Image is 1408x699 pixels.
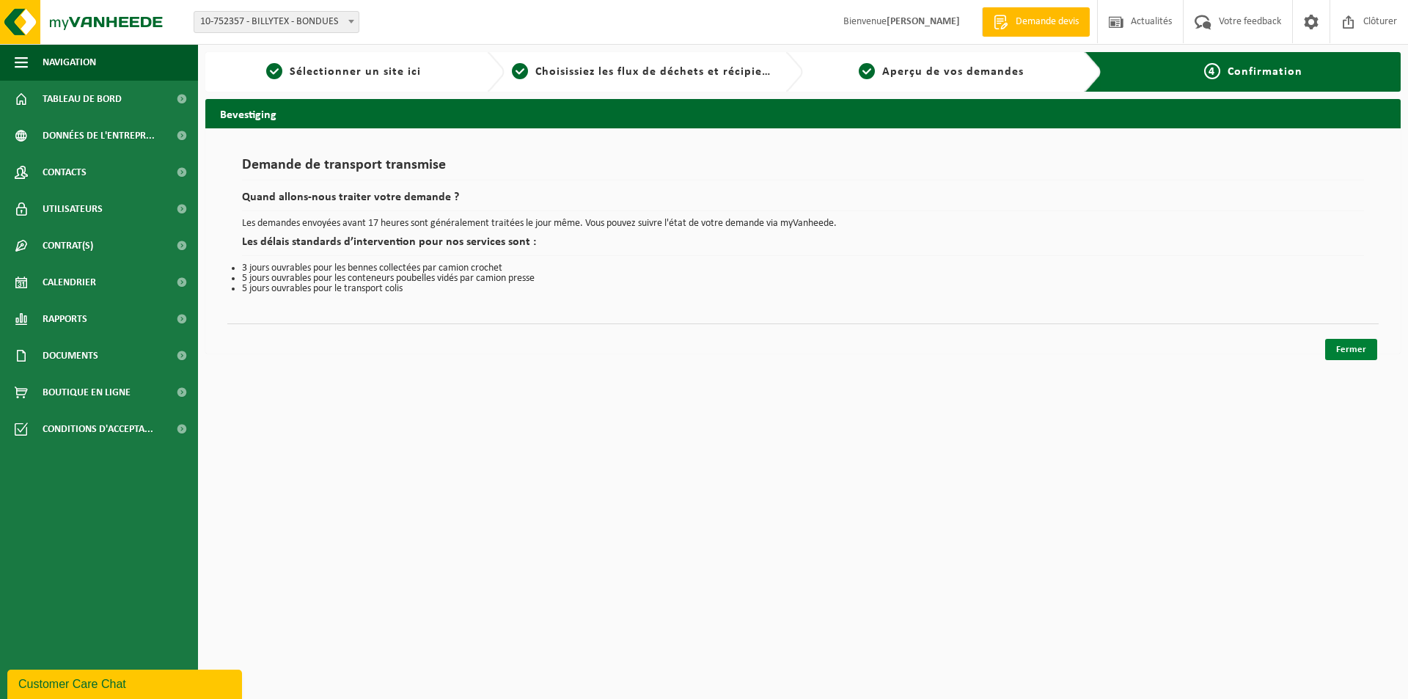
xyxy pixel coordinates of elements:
[512,63,528,79] span: 2
[242,274,1364,284] li: 5 jours ouvrables pour les conteneurs poubelles vidés par camion presse
[887,16,960,27] strong: [PERSON_NAME]
[43,264,96,301] span: Calendrier
[194,12,359,32] span: 10-752357 - BILLYTEX - BONDUES
[1204,63,1220,79] span: 4
[1228,66,1302,78] span: Confirmation
[43,81,122,117] span: Tableau de bord
[43,227,93,264] span: Contrat(s)
[242,263,1364,274] li: 3 jours ouvrables pour les bennes collectées par camion crochet
[266,63,282,79] span: 1
[512,63,774,81] a: 2Choisissiez les flux de déchets et récipients
[1325,339,1377,360] a: Fermer
[535,66,780,78] span: Choisissiez les flux de déchets et récipients
[7,667,245,699] iframe: chat widget
[242,219,1364,229] p: Les demandes envoyées avant 17 heures sont généralement traitées le jour même. Vous pouvez suivre...
[194,11,359,33] span: 10-752357 - BILLYTEX - BONDUES
[859,63,875,79] span: 3
[290,66,421,78] span: Sélectionner un site ici
[242,236,1364,256] h2: Les délais standards d’intervention pour nos services sont :
[43,44,96,81] span: Navigation
[43,191,103,227] span: Utilisateurs
[43,301,87,337] span: Rapports
[810,63,1073,81] a: 3Aperçu de vos demandes
[982,7,1090,37] a: Demande devis
[242,158,1364,180] h1: Demande de transport transmise
[43,154,87,191] span: Contacts
[43,411,153,447] span: Conditions d'accepta...
[242,191,1364,211] h2: Quand allons-nous traiter votre demande ?
[882,66,1024,78] span: Aperçu de vos demandes
[242,284,1364,294] li: 5 jours ouvrables pour le transport colis
[205,99,1401,128] h2: Bevestiging
[43,337,98,374] span: Documents
[1012,15,1082,29] span: Demande devis
[43,374,131,411] span: Boutique en ligne
[213,63,475,81] a: 1Sélectionner un site ici
[43,117,155,154] span: Données de l'entrepr...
